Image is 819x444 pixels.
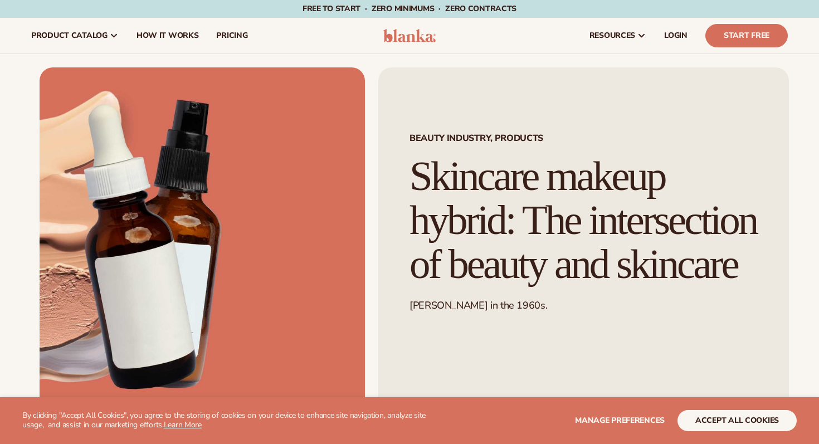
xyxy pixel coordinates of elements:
span: How It Works [136,31,199,40]
span: Manage preferences [575,415,665,426]
a: resources [581,18,655,53]
img: Two customizable skincare bottles placed against a coral background with beige product swatches, ... [40,67,365,427]
span: resources [589,31,635,40]
a: LOGIN [655,18,696,53]
span: pricing [216,31,247,40]
button: accept all cookies [677,410,797,431]
img: logo [383,29,436,42]
h1: Skincare makeup hybrid: The intersection of beauty and skincare [409,154,758,286]
a: How It Works [128,18,208,53]
a: product catalog [22,18,128,53]
p: By clicking "Accept All Cookies", you agree to the storing of cookies on your device to enhance s... [22,411,435,430]
a: Start Free [705,24,788,47]
a: Learn More [164,419,202,430]
button: Manage preferences [575,410,665,431]
span: LOGIN [664,31,688,40]
span: Free to start · ZERO minimums · ZERO contracts [303,3,516,14]
p: [PERSON_NAME] in the 1960s. [409,299,758,312]
span: BEAUTY INDUSTRY, PRODUCTS [409,134,758,143]
a: pricing [207,18,256,53]
span: product catalog [31,31,108,40]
